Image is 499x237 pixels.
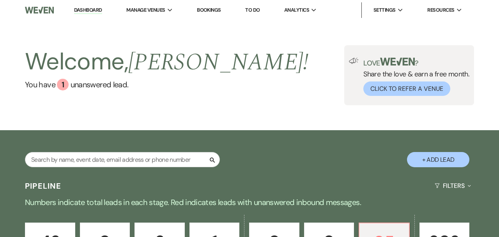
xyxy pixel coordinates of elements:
img: weven-logo-green.svg [380,58,415,65]
a: Bookings [197,7,221,13]
span: Manage Venues [126,6,165,14]
span: Resources [427,6,454,14]
button: + Add Lead [407,152,469,167]
p: Love ? [363,58,469,67]
img: loud-speaker-illustration.svg [349,58,359,64]
a: Dashboard [74,7,102,14]
h3: Pipeline [25,180,62,191]
span: [PERSON_NAME] ! [128,44,308,80]
button: Click to Refer a Venue [363,81,450,96]
img: Weven Logo [25,2,54,18]
div: Share the love & earn a free month. [359,58,469,96]
span: Analytics [284,6,309,14]
a: You have 1 unanswered lead. [25,79,308,90]
span: Settings [373,6,396,14]
button: Filters [432,175,474,196]
h2: Welcome, [25,45,308,79]
a: To Do [245,7,260,13]
div: 1 [57,79,69,90]
input: Search by name, event date, email address or phone number [25,152,220,167]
